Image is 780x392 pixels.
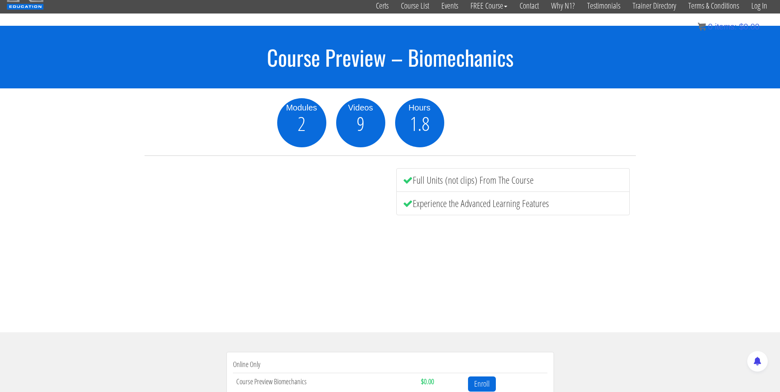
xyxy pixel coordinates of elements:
img: icon11.png [698,23,706,31]
li: Full Units (not clips) From The Course [396,168,630,192]
div: Videos [336,101,385,114]
h4: Online Only [233,360,547,369]
span: 2 [298,114,305,133]
a: 0 items: $0.00 [698,22,760,31]
a: Enroll [468,376,496,392]
div: Hours [395,101,444,114]
span: items: [715,22,737,31]
li: Experience the Advanced Learning Features [396,191,630,215]
strong: $0.00 [421,376,434,386]
span: $ [739,22,744,31]
span: 0 [708,22,712,31]
span: 9 [357,114,364,133]
div: Modules [277,101,326,114]
span: 1.8 [410,114,430,133]
bdi: 0.00 [739,22,760,31]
